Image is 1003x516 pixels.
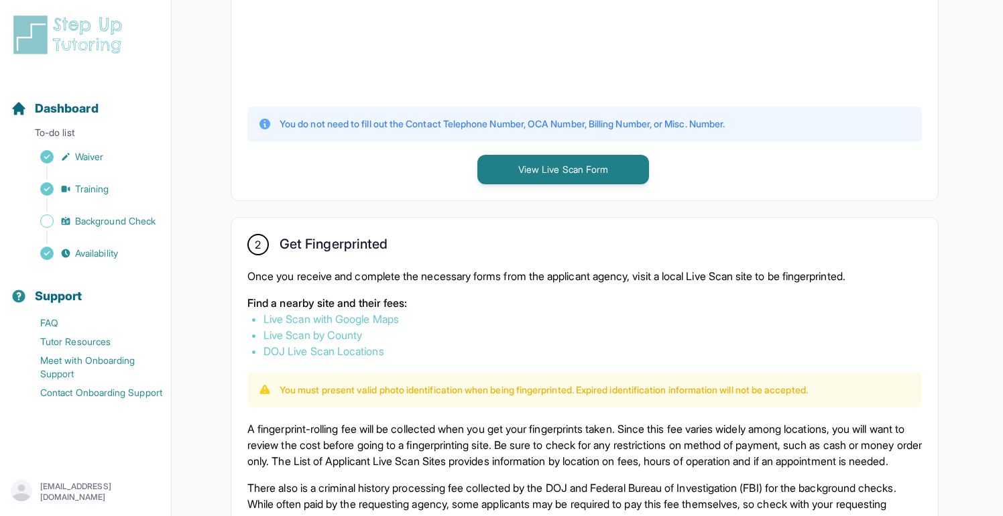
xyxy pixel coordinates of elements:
[247,295,922,311] p: Find a nearby site and their fees:
[75,182,109,196] span: Training
[40,481,160,503] p: [EMAIL_ADDRESS][DOMAIN_NAME]
[263,312,399,326] a: Live Scan with Google Maps
[263,344,384,358] a: DOJ Live Scan Locations
[75,247,118,260] span: Availability
[477,162,649,176] a: View Live Scan Form
[11,314,171,332] a: FAQ
[247,268,922,284] p: Once you receive and complete the necessary forms from the applicant agency, visit a local Live S...
[11,212,171,231] a: Background Check
[11,332,171,351] a: Tutor Resources
[255,237,261,253] span: 2
[280,383,808,397] p: You must present valid photo identification when being fingerprinted. Expired identification info...
[35,287,82,306] span: Support
[247,421,922,469] p: A fingerprint-rolling fee will be collected when you get your fingerprints taken. Since this fee ...
[11,180,171,198] a: Training
[11,147,171,166] a: Waiver
[75,214,156,228] span: Background Check
[11,99,99,118] a: Dashboard
[5,265,166,311] button: Support
[11,383,171,402] a: Contact Onboarding Support
[263,328,362,342] a: Live Scan by County
[280,117,725,131] p: You do not need to fill out the Contact Telephone Number, OCA Number, Billing Number, or Misc. Nu...
[11,351,171,383] a: Meet with Onboarding Support
[11,480,160,504] button: [EMAIL_ADDRESS][DOMAIN_NAME]
[5,78,166,123] button: Dashboard
[35,99,99,118] span: Dashboard
[11,13,130,56] img: logo
[477,155,649,184] button: View Live Scan Form
[11,244,171,263] a: Availability
[5,126,166,145] p: To-do list
[75,150,103,164] span: Waiver
[280,236,388,257] h2: Get Fingerprinted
